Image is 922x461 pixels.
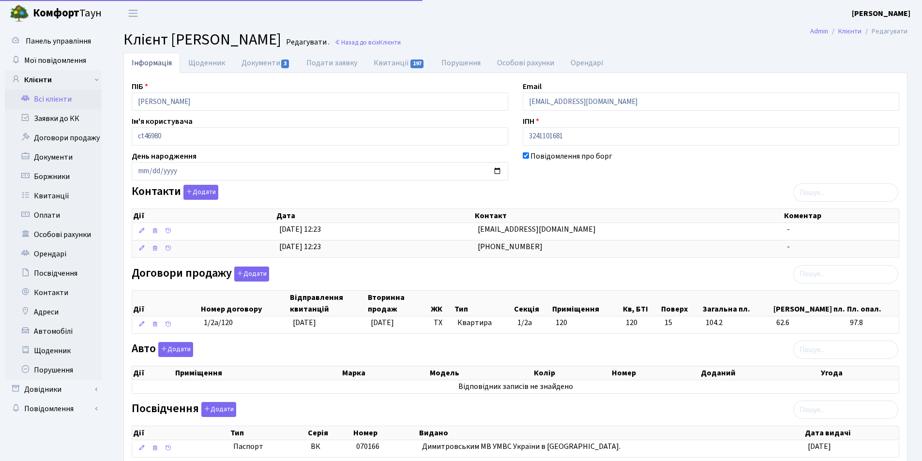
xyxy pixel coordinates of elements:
[850,317,895,328] span: 97.8
[275,209,474,223] th: Дата
[5,186,102,206] a: Квитанції
[665,317,698,328] span: 15
[132,81,148,92] label: ПІБ
[523,81,542,92] label: Email
[418,426,804,440] th: Видано
[33,5,79,21] b: Комфорт
[783,209,899,223] th: Коментар
[5,322,102,341] a: Автомобілі
[556,317,567,328] span: 120
[132,116,193,127] label: Ім'я користувача
[5,341,102,360] a: Щоденник
[356,441,379,452] span: 070166
[132,402,236,417] label: Посвідчення
[156,341,193,357] a: Додати
[5,244,102,264] a: Орендарі
[367,291,430,316] th: Вторинна продаж
[478,224,596,235] span: [EMAIL_ADDRESS][DOMAIN_NAME]
[132,267,269,282] label: Договори продажу
[123,53,180,73] a: Інформація
[626,317,657,328] span: 120
[5,167,102,186] a: Боржники
[478,241,543,252] span: [PHONE_NUMBER]
[838,26,862,36] a: Клієнти
[796,21,922,42] nav: breadcrumb
[158,342,193,357] button: Авто
[5,109,102,128] a: Заявки до КК
[371,317,394,328] span: [DATE]
[307,426,352,440] th: Серія
[33,5,102,22] span: Таун
[622,291,661,316] th: Кв, БТІ
[820,366,899,380] th: Угода
[132,209,275,223] th: Дії
[660,291,702,316] th: Поверх
[334,38,401,47] a: Назад до всіхКлієнти
[132,291,200,316] th: Дії
[233,53,298,73] a: Документи
[121,5,145,21] button: Переключити навігацію
[793,341,898,359] input: Пошук...
[5,51,102,70] a: Мої повідомлення
[180,53,233,73] a: Щоденник
[26,36,91,46] span: Панель управління
[5,225,102,244] a: Особові рахунки
[793,183,898,202] input: Пошук...
[132,426,229,440] th: Дії
[229,426,307,440] th: Тип
[181,183,218,200] a: Додати
[530,150,612,162] label: Повідомлення про борг
[200,291,289,316] th: Номер договору
[611,366,700,380] th: Номер
[533,366,611,380] th: Колір
[793,265,898,283] input: Пошук...
[365,53,433,73] a: Квитанції
[279,224,321,235] span: [DATE] 12:23
[5,206,102,225] a: Оплати
[513,291,551,316] th: Секція
[862,26,907,37] li: Редагувати
[5,399,102,418] a: Повідомлення
[24,55,86,66] span: Мої повідомлення
[352,426,418,440] th: Номер
[174,366,342,380] th: Приміщення
[183,185,218,200] button: Контакти
[201,402,236,417] button: Посвідчення
[776,317,842,328] span: 62.6
[5,302,102,322] a: Адреси
[199,401,236,417] a: Додати
[422,441,620,452] span: Димитровським МВ УМВС України в [GEOGRAPHIC_DATA].
[846,291,899,316] th: Пл. опал.
[772,291,846,316] th: [PERSON_NAME] пл.
[702,291,773,316] th: Загальна пл.
[10,4,29,23] img: logo.png
[281,59,289,68] span: 3
[793,401,898,419] input: Пошук...
[551,291,621,316] th: Приміщення
[410,59,424,68] span: 197
[808,441,831,452] span: [DATE]
[429,366,532,380] th: Модель
[379,38,401,47] span: Клієнти
[810,26,828,36] a: Admin
[852,8,910,19] a: [PERSON_NAME]
[430,291,453,316] th: ЖК
[700,366,820,380] th: Доданий
[132,342,193,357] label: Авто
[234,267,269,282] button: Договори продажу
[204,317,233,328] span: 1/2а/120
[517,317,532,328] span: 1/2а
[289,291,367,316] th: Відправлення квитанцій
[5,148,102,167] a: Документи
[132,380,899,393] td: Відповідних записів не знайдено
[5,128,102,148] a: Договори продажу
[284,38,330,47] small: Редагувати .
[5,380,102,399] a: Довідники
[804,426,899,440] th: Дата видачі
[311,441,320,452] span: ВК
[298,53,365,73] a: Подати заявку
[489,53,562,73] a: Особові рахунки
[132,150,196,162] label: День народження
[787,241,790,252] span: -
